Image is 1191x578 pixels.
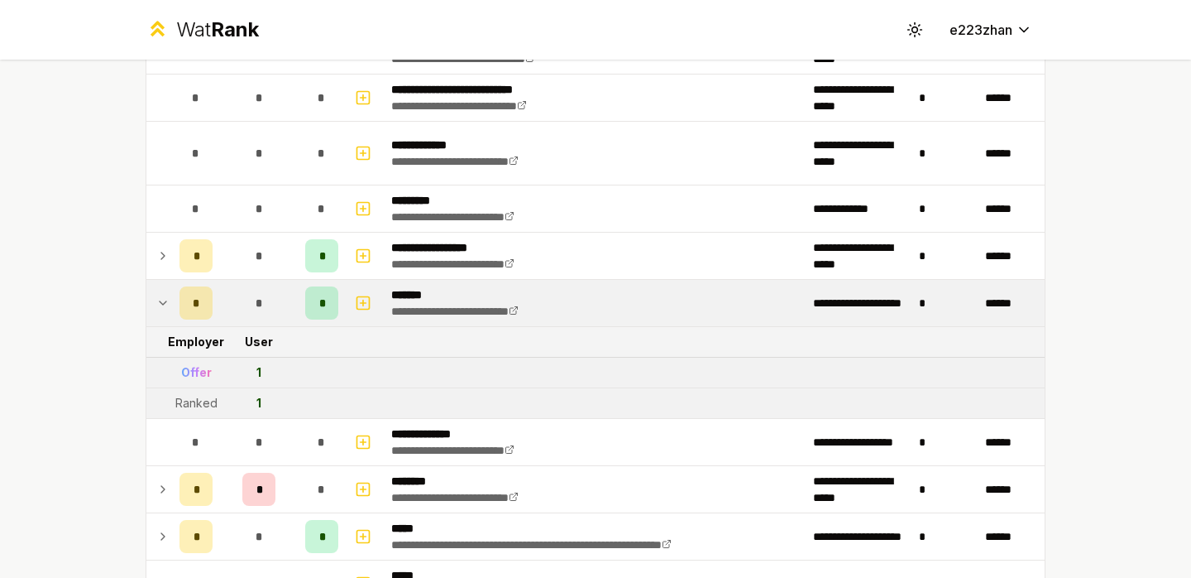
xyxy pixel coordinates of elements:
div: Ranked [175,395,218,412]
button: e223zhan [936,15,1045,45]
td: User [219,327,299,357]
div: Offer [181,364,212,381]
span: Rank [211,17,259,41]
td: Employer [173,327,219,357]
div: 1 [256,395,261,412]
a: WatRank [146,17,259,43]
div: 1 [256,364,261,381]
span: e223zhan [949,20,1012,40]
div: Wat [176,17,259,43]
